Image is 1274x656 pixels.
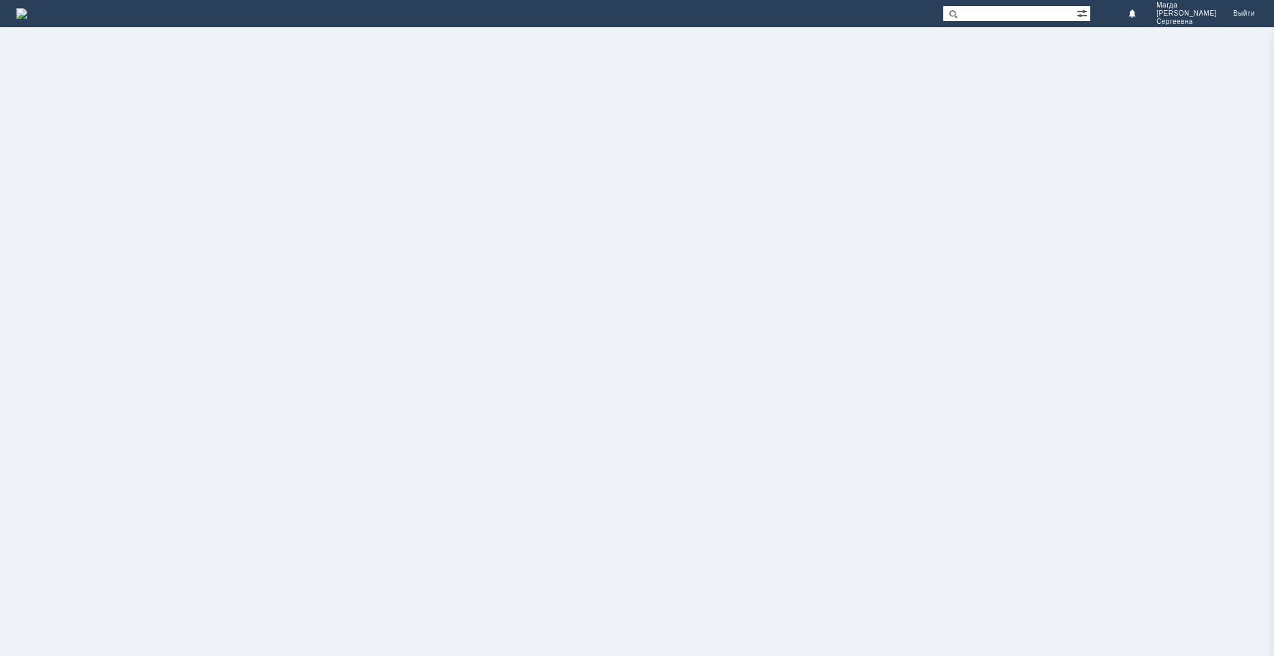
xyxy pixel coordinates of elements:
[1156,18,1217,26] span: Сергеевна
[16,8,27,19] img: logo
[16,8,27,19] a: Перейти на домашнюю страницу
[1156,1,1217,10] span: Магда
[1077,6,1090,19] span: Расширенный поиск
[1156,10,1217,18] span: [PERSON_NAME]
